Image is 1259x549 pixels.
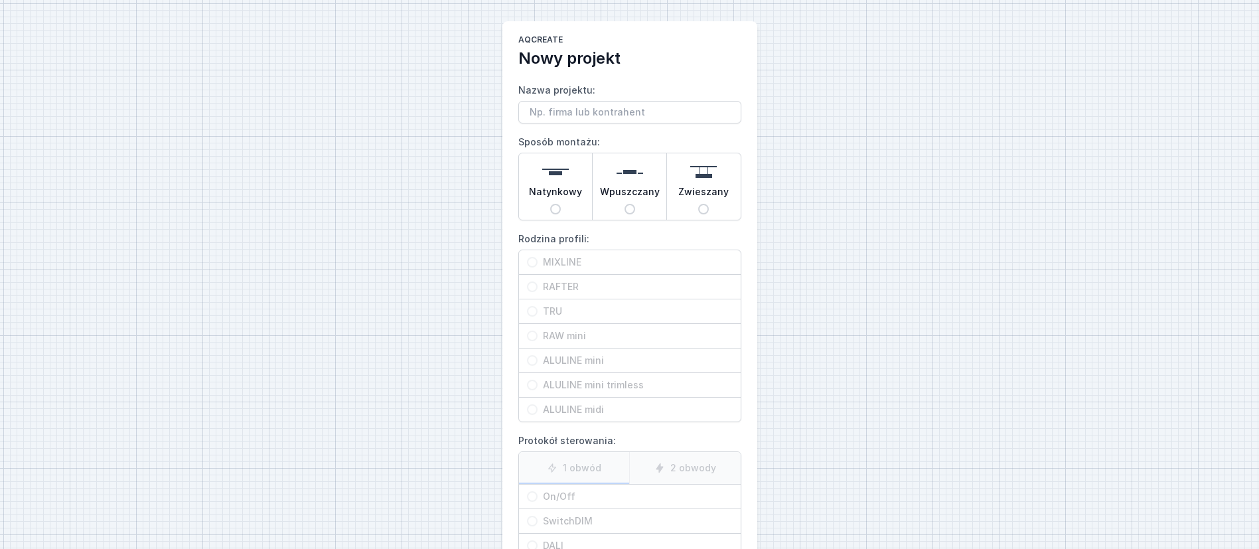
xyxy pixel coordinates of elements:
[518,35,741,48] h1: AQcreate
[617,159,643,185] img: recessed.svg
[518,228,741,422] label: Rodzina profili:
[698,204,709,214] input: Zwieszany
[529,185,582,204] span: Natynkowy
[678,185,729,204] span: Zwieszany
[518,80,741,123] label: Nazwa projektu:
[690,159,717,185] img: suspended.svg
[518,101,741,123] input: Nazwa projektu:
[600,185,660,204] span: Wpuszczany
[625,204,635,214] input: Wpuszczany
[518,131,741,220] label: Sposób montażu:
[518,48,741,69] h2: Nowy projekt
[550,204,561,214] input: Natynkowy
[542,159,569,185] img: surface.svg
